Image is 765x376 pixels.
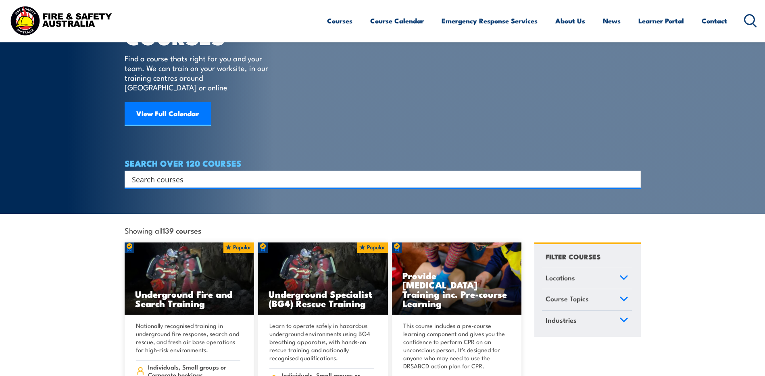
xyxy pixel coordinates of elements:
p: Learn to operate safely in hazardous underground environments using BG4 breathing apparatus, with... [269,322,374,362]
span: Showing all [125,226,201,234]
span: Course Topics [546,293,589,304]
img: Underground mine rescue [125,242,254,315]
span: Industries [546,315,577,326]
span: Locations [546,272,575,283]
a: Industries [542,311,632,332]
h4: SEARCH OVER 120 COURSES [125,159,641,167]
a: News [603,10,621,31]
form: Search form [133,173,625,185]
a: Emergency Response Services [442,10,538,31]
a: Locations [542,268,632,289]
a: Course Calendar [370,10,424,31]
input: Search input [132,173,623,185]
h4: FILTER COURSES [546,251,600,262]
p: Find a course thats right for you and your team. We can train on your worksite, in our training c... [125,53,272,92]
img: Underground mine rescue [258,242,388,315]
h3: Underground Fire and Search Training [135,289,244,308]
a: Underground Fire and Search Training [125,242,254,315]
p: This course includes a pre-course learning component and gives you the confidence to perform CPR ... [403,322,508,370]
h3: Underground Specialist (BG4) Rescue Training [269,289,377,308]
img: Low Voltage Rescue and Provide CPR [392,242,522,315]
h3: Provide [MEDICAL_DATA] Training inc. Pre-course Learning [402,271,511,308]
p: Nationally recognised training in underground fire response, search and rescue, and fresh air bas... [136,322,241,354]
strong: 139 courses [163,225,201,236]
a: Provide [MEDICAL_DATA] Training inc. Pre-course Learning [392,242,522,315]
a: Course Topics [542,289,632,310]
a: About Us [555,10,585,31]
button: Search magnifier button [627,173,638,185]
a: View Full Calendar [125,102,211,126]
a: Courses [327,10,352,31]
a: Contact [702,10,727,31]
a: Learner Portal [638,10,684,31]
h1: COURSES [125,27,280,46]
a: Underground Specialist (BG4) Rescue Training [258,242,388,315]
